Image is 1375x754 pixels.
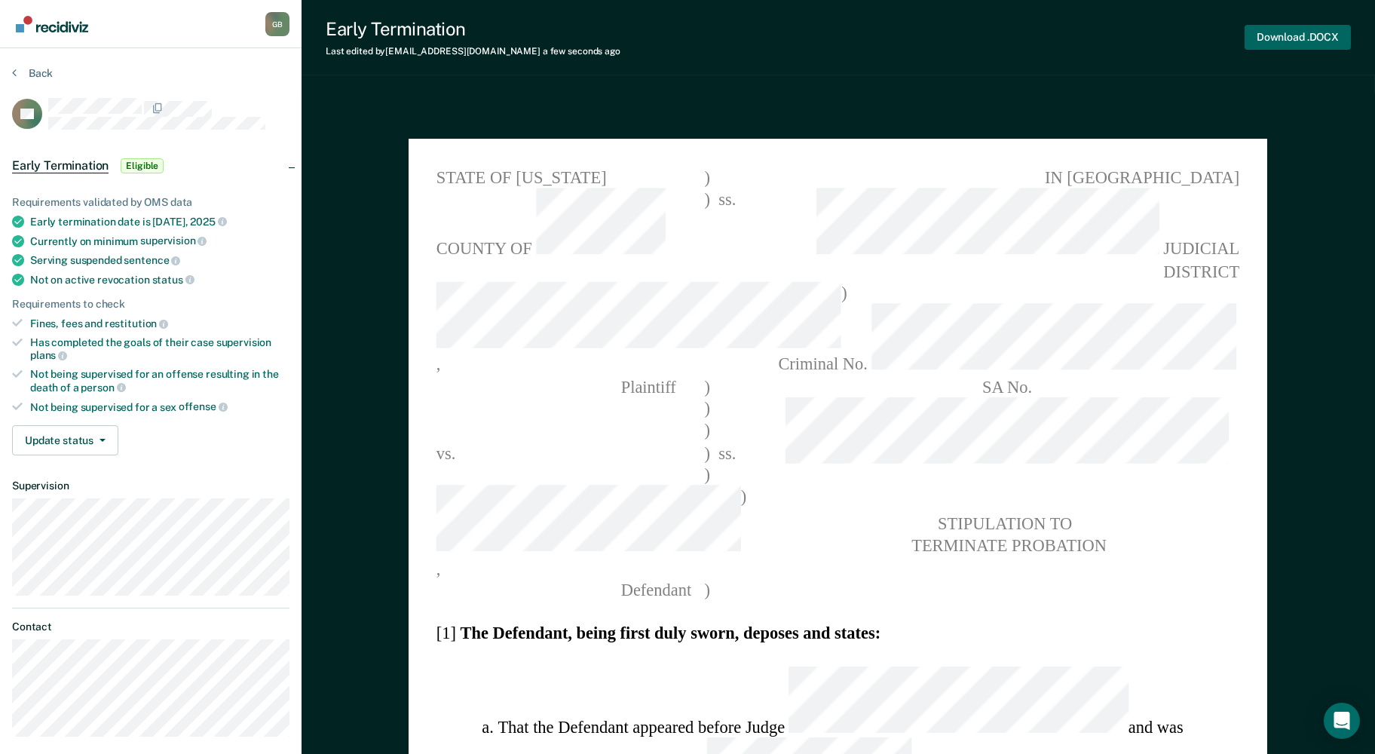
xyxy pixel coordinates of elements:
div: Last edited by [EMAIL_ADDRESS][DOMAIN_NAME] [326,46,620,57]
strong: The Defendant, being first duly sworn, deposes and states: [461,624,881,642]
dt: Supervision [12,480,289,492]
span: Criminal No. [775,304,1239,375]
span: IN [GEOGRAPHIC_DATA] [775,167,1239,188]
pre: STIPULATION TO TERMINATE PROBATION [775,513,1239,556]
span: ) [705,167,710,188]
div: Early Termination [326,18,620,40]
span: a few seconds ago [543,46,620,57]
span: ) [705,419,710,441]
span: ) [705,441,710,463]
div: Fines, fees and [30,317,289,330]
span: ss. [710,188,744,260]
section: [1] [436,623,1240,645]
span: Defendant [436,581,691,599]
span: JUDICIAL DISTRICT [775,188,1239,282]
span: restitution [105,317,168,329]
span: person [81,382,125,394]
span: Plaintiff [436,377,676,395]
div: Early termination date is [DATE], [30,215,289,228]
span: vs. [436,443,456,461]
div: Serving suspended [30,253,289,267]
div: Currently on minimum [30,234,289,248]
span: ss. [710,441,744,463]
span: ) [705,375,710,397]
span: SA No. [775,375,1239,469]
span: STATE OF [US_STATE] [436,167,705,188]
button: Download .DOCX [1245,25,1351,50]
span: ) [705,397,710,419]
span: supervision [140,234,207,247]
dt: Contact [12,621,289,633]
div: Open Intercom Messenger [1324,703,1360,739]
span: sentence [124,254,181,266]
button: Profile dropdown button [265,12,289,36]
button: Back [12,66,53,80]
span: offense [179,400,228,412]
div: Not being supervised for an offense resulting in the death of a [30,368,289,394]
div: Not on active revocation [30,273,289,287]
span: , [436,486,741,579]
div: G B [265,12,289,36]
div: Requirements to check [12,298,289,311]
span: ) [741,486,746,579]
span: status [152,274,194,286]
div: Requirements validated by OMS data [12,196,289,209]
div: Not being supervised for a sex [30,400,289,414]
span: ) [705,464,710,486]
span: ) [705,188,710,260]
button: Update status [12,425,118,455]
span: 2025 [190,216,226,228]
div: Has completed the goals of their case supervision [30,336,289,362]
span: ) [705,579,710,601]
span: plans [30,349,67,361]
span: , [436,282,841,375]
span: COUNTY OF [436,188,705,260]
span: Eligible [121,158,164,173]
img: Recidiviz [16,16,88,32]
span: Early Termination [12,158,109,173]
